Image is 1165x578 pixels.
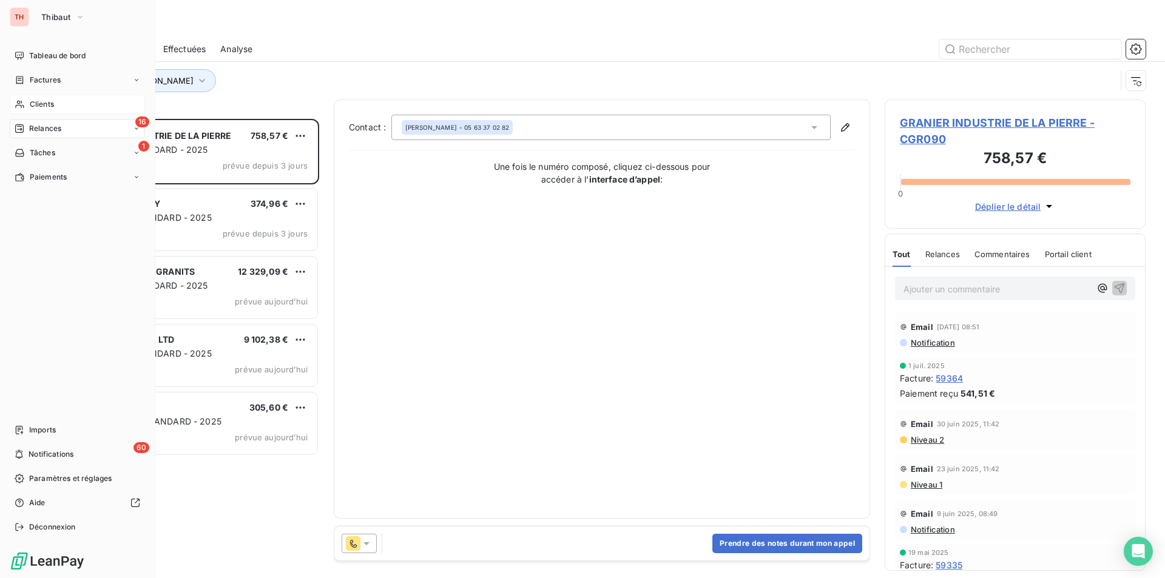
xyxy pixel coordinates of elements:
[133,442,149,453] span: 60
[961,387,995,400] span: 541,51 €
[900,559,933,571] span: Facture :
[10,551,85,571] img: Logo LeanPay
[30,75,61,86] span: Factures
[589,174,661,184] strong: interface d’appel
[900,372,933,385] span: Facture :
[138,141,149,152] span: 1
[911,464,933,474] span: Email
[936,559,962,571] span: 59335
[86,130,232,141] span: GRANIER INDUSTRIE DE LA PIERRE
[937,323,980,331] span: [DATE] 08:51
[29,473,112,484] span: Paramètres et réglages
[937,465,1000,472] span: 23 juin 2025, 11:42
[29,449,73,460] span: Notifications
[235,365,308,374] span: prévue aujourd’hui
[900,115,1130,147] span: GRANIER INDUSTRIE DE LA PIERRE - CGR090
[974,249,1030,259] span: Commentaires
[30,147,55,158] span: Tâches
[30,172,67,183] span: Paiements
[405,123,509,132] div: - 05 63 37 02 82
[251,130,288,141] span: 758,57 €
[898,189,903,198] span: 0
[939,39,1121,59] input: Rechercher
[1045,249,1092,259] span: Portail client
[911,509,933,519] span: Email
[911,322,933,332] span: Email
[41,12,70,22] span: Thibaut
[135,116,149,127] span: 16
[936,372,963,385] span: 59364
[223,229,308,238] span: prévue depuis 3 jours
[1124,537,1153,566] div: Open Intercom Messenger
[405,123,457,132] span: [PERSON_NAME]
[900,147,1130,172] h3: 758,57 €
[235,432,308,442] span: prévue aujourd’hui
[893,249,911,259] span: Tout
[911,419,933,429] span: Email
[223,161,308,170] span: prévue depuis 3 jours
[29,522,76,533] span: Déconnexion
[910,525,955,534] span: Notification
[29,497,46,508] span: Aide
[937,510,998,517] span: 9 juin 2025, 08:49
[349,121,391,133] label: Contact :
[29,425,56,435] span: Imports
[937,420,1000,428] span: 30 juin 2025, 11:42
[908,362,945,369] span: 1 juil. 2025
[235,297,308,306] span: prévue aujourd’hui
[220,43,252,55] span: Analyse
[481,160,723,186] p: Une fois le numéro composé, cliquez ci-dessous pour accéder à l’ :
[10,7,29,27] div: TH
[58,119,319,578] div: grid
[910,435,944,445] span: Niveau 2
[10,493,145,512] a: Aide
[163,43,206,55] span: Effectuées
[910,480,942,489] span: Niveau 1
[238,266,288,277] span: 12 329,09 €
[29,50,86,61] span: Tableau de bord
[712,534,862,553] button: Prendre des notes durant mon appel
[244,334,289,344] span: 9 102,38 €
[900,387,958,400] span: Paiement reçu
[249,402,288,412] span: 305,60 €
[30,99,54,110] span: Clients
[925,249,960,259] span: Relances
[251,198,288,209] span: 374,96 €
[971,200,1059,213] button: Déplier le détail
[908,549,949,556] span: 19 mai 2025
[975,200,1041,213] span: Déplier le détail
[910,338,955,348] span: Notification
[29,123,61,134] span: Relances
